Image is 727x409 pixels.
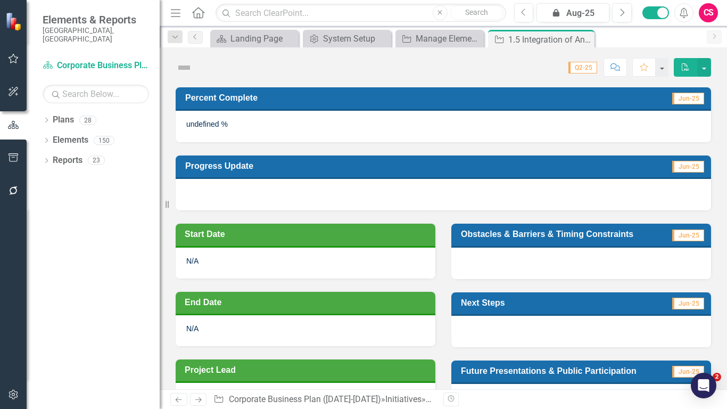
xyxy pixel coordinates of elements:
[461,298,600,308] h3: Next Steps
[176,248,435,279] div: N/A
[672,366,704,378] span: Jun-25
[540,7,606,20] div: Aug-25
[216,4,506,22] input: Search ClearPoint...
[88,156,105,165] div: 23
[176,111,711,142] div: undefined %
[323,32,389,45] div: System Setup
[230,32,296,45] div: Landing Page
[53,134,88,146] a: Elements
[672,161,704,173] span: Jun-25
[53,154,82,167] a: Reports
[43,13,149,26] span: Elements & Reports
[185,365,430,375] h3: Project Lead
[672,298,704,309] span: Jun-25
[185,229,430,239] h3: Start Date
[79,116,96,125] div: 28
[94,136,114,145] div: 150
[229,394,381,404] a: Corporate Business Plan ([DATE]-[DATE])
[185,161,535,171] h3: Progress Update
[43,85,149,103] input: Search Below...
[536,3,609,22] button: Aug-25
[213,32,296,45] a: Landing Page
[713,373,721,381] span: 2
[465,8,488,17] span: Search
[213,394,435,406] div: » »
[699,3,718,22] button: CS
[672,93,704,104] span: Jun-25
[416,32,481,45] div: Manage Elements
[672,230,704,241] span: Jun-25
[691,373,716,398] div: Open Intercom Messenger
[461,229,666,239] h3: Obstacles & Barriers & Timing Constraints
[43,26,149,44] small: [GEOGRAPHIC_DATA], [GEOGRAPHIC_DATA]
[43,60,149,72] a: Corporate Business Plan ([DATE]-[DATE])
[305,32,389,45] a: System Setup
[185,93,542,103] h3: Percent Complete
[176,59,193,76] img: Not Defined
[385,394,422,404] a: Initiatives
[176,315,435,346] div: N/A
[508,33,592,46] div: 1.5 Integration of Annexed Lands into City Technical Plans and Studies
[461,366,666,376] h3: Future Presentations & Public Participation
[568,62,597,73] span: Q2-25
[5,12,24,31] img: ClearPoint Strategy
[398,32,481,45] a: Manage Elements
[185,297,430,307] h3: End Date
[53,114,74,126] a: Plans
[450,5,503,20] button: Search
